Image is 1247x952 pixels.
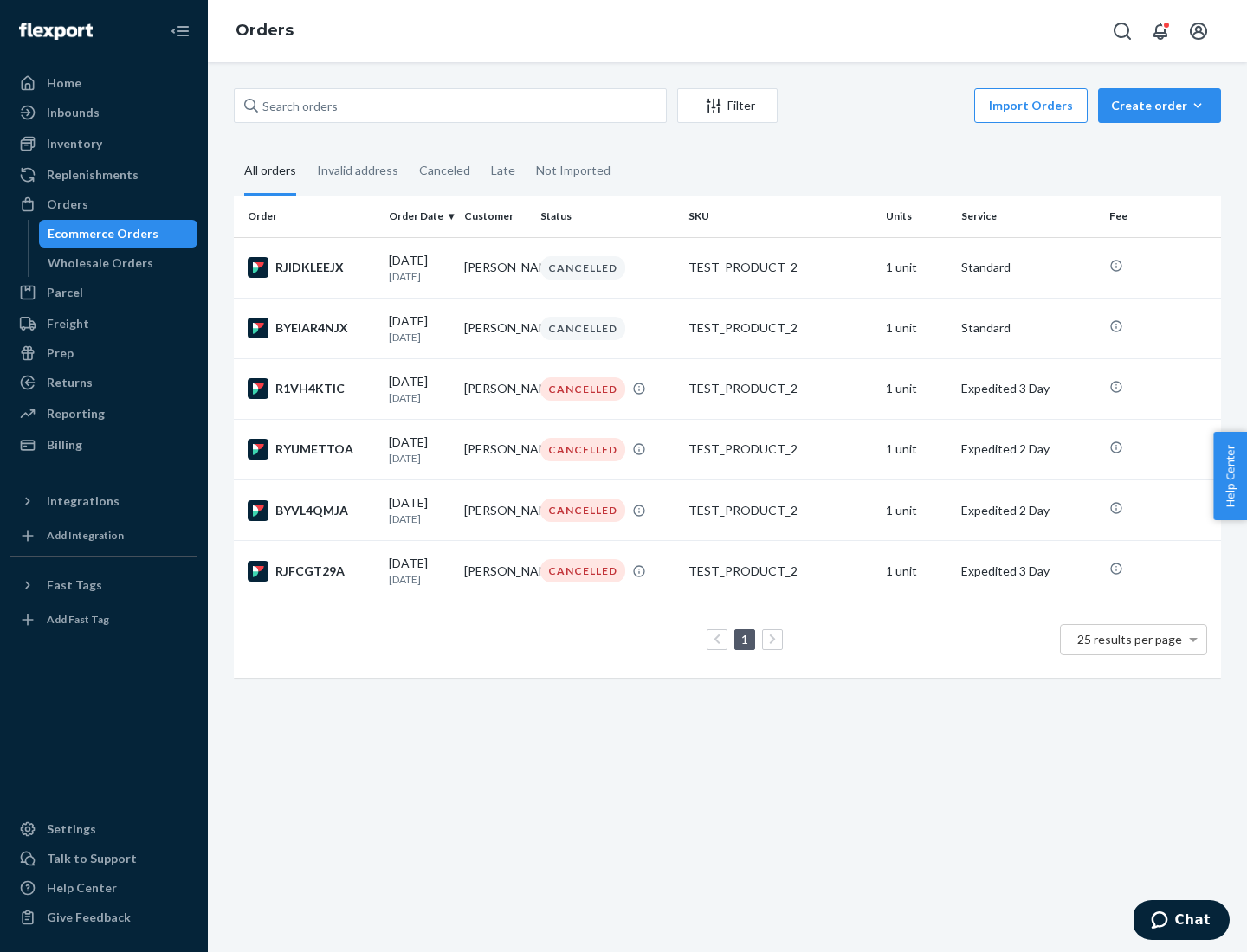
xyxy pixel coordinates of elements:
[1134,900,1230,943] iframe: Opens a widget where you can chat to one of our agents
[678,97,777,114] div: Filter
[540,499,625,522] div: CANCELLED
[457,541,533,601] td: [PERSON_NAME]
[382,196,457,237] th: Order Date
[389,572,450,587] p: [DATE]
[954,196,1102,237] th: Service
[47,528,124,543] div: Add Integration
[10,874,197,902] a: Help Center
[457,480,533,541] td: [PERSON_NAME]
[10,571,197,599] button: Fast Tags
[47,315,89,332] div: Freight
[47,284,83,301] div: Parcel
[10,339,197,367] a: Prep
[47,374,93,391] div: Returns
[248,439,375,460] div: RYUMETTOA
[961,441,1095,458] p: Expedited 2 Day
[47,576,102,594] div: Fast Tags
[244,148,296,196] div: All orders
[10,161,197,189] a: Replenishments
[457,298,533,358] td: [PERSON_NAME]
[540,256,625,280] div: CANCELLED
[464,209,526,223] div: Customer
[688,319,872,337] div: TEST_PRODUCT_2
[48,225,158,242] div: Ecommerce Orders
[222,6,307,56] ol: breadcrumbs
[248,378,375,399] div: R1VH4KTIC
[540,438,625,461] div: CANCELLED
[389,555,450,587] div: [DATE]
[10,190,197,218] a: Orders
[47,909,131,926] div: Give Feedback
[688,502,872,519] div: TEST_PRODUCT_2
[1077,632,1182,646] span: 25 results per page
[10,606,197,634] a: Add Fast Tag
[47,196,88,213] div: Orders
[234,196,382,237] th: Order
[234,88,667,123] input: Search orders
[457,237,533,298] td: [PERSON_NAME]
[39,249,198,277] a: Wholesale Orders
[10,431,197,459] a: Billing
[1181,14,1216,48] button: Open account menu
[10,99,197,126] a: Inbounds
[1111,97,1208,114] div: Create order
[682,196,879,237] th: SKU
[961,563,1095,580] p: Expedited 3 Day
[457,358,533,419] td: [PERSON_NAME]
[47,166,139,183] div: Replenishments
[389,312,450,344] div: [DATE]
[738,632,752,646] a: Page 1 is your current page
[419,148,470,193] div: Canceled
[389,330,450,344] p: [DATE]
[47,344,74,362] div: Prep
[389,252,450,284] div: [DATE]
[533,196,682,237] th: Status
[1213,432,1247,520] span: Help Center
[540,317,625,340] div: CANCELLED
[10,69,197,97] a: Home
[248,257,375,278] div: RJIDKLEEJX
[879,237,954,298] td: 1 unit
[47,74,81,92] div: Home
[879,480,954,541] td: 1 unit
[39,220,198,248] a: Ecommerce Orders
[961,259,1095,276] p: Standard
[47,436,82,453] div: Billing
[688,380,872,397] div: TEST_PRODUCT_2
[19,23,93,40] img: Flexport logo
[47,492,120,510] div: Integrations
[48,254,153,272] div: Wholesale Orders
[163,14,197,48] button: Close Navigation
[688,441,872,458] div: TEST_PRODUCT_2
[1098,88,1221,123] button: Create order
[47,104,100,121] div: Inbounds
[10,487,197,515] button: Integrations
[540,559,625,582] div: CANCELLED
[879,541,954,601] td: 1 unit
[389,390,450,405] p: [DATE]
[457,419,533,479] td: [PERSON_NAME]
[47,405,105,422] div: Reporting
[540,377,625,401] div: CANCELLED
[688,563,872,580] div: TEST_PRODUCT_2
[961,380,1095,397] p: Expedited 3 Day
[10,130,197,158] a: Inventory
[10,369,197,396] a: Returns
[236,21,294,40] a: Orders
[879,419,954,479] td: 1 unit
[974,88,1088,123] button: Import Orders
[879,358,954,419] td: 1 unit
[10,815,197,843] a: Settings
[248,561,375,582] div: RJFCGT29A
[10,310,197,338] a: Freight
[536,148,611,193] div: Not Imported
[389,494,450,526] div: [DATE]
[47,820,96,838] div: Settings
[47,879,117,897] div: Help Center
[677,88,778,123] button: Filter
[248,500,375,521] div: BYVL4QMJA
[47,612,109,627] div: Add Fast Tag
[10,845,197,872] button: Talk to Support
[389,451,450,466] p: [DATE]
[10,279,197,306] a: Parcel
